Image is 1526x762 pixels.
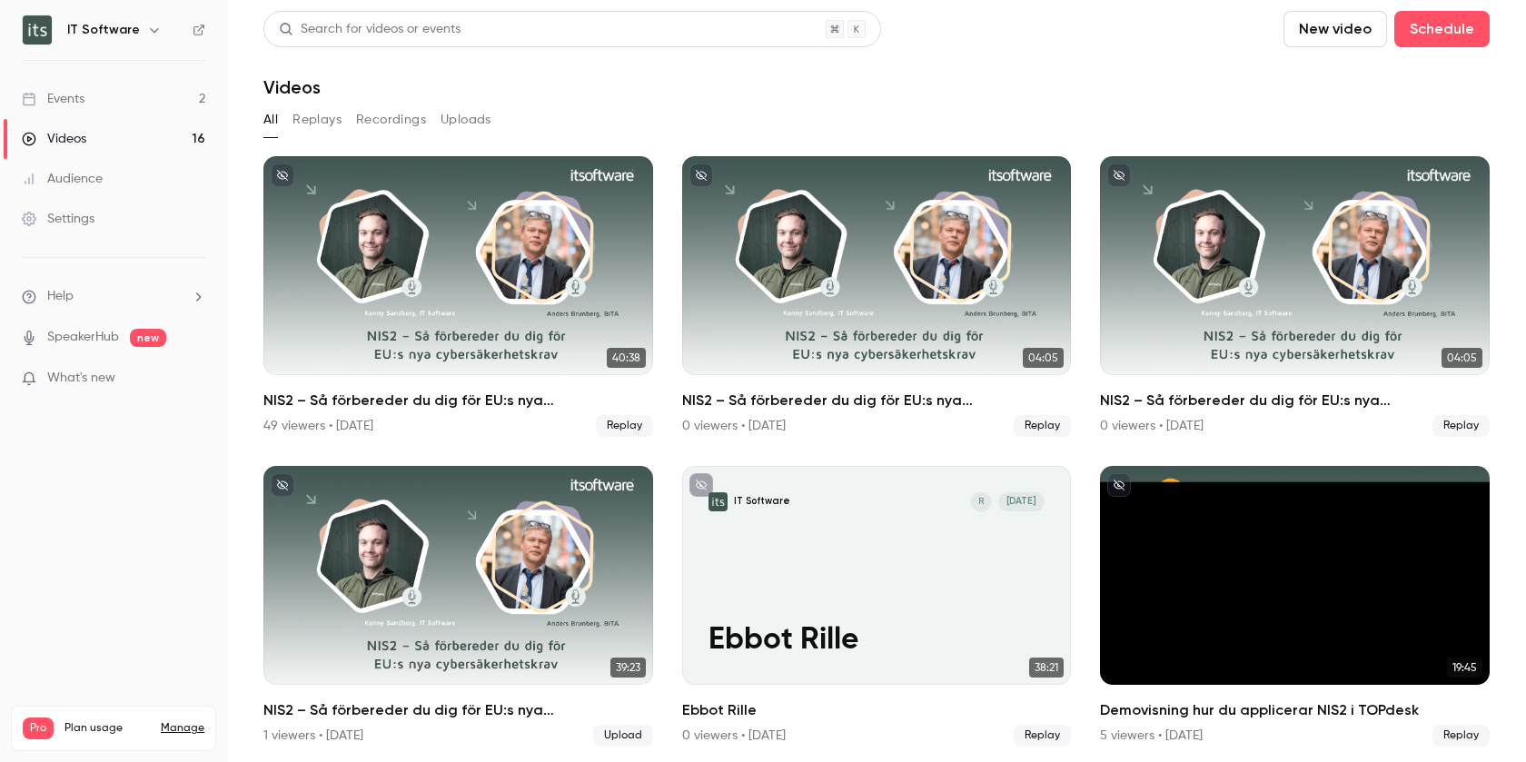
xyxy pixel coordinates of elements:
button: Uploads [441,105,491,134]
span: 38:21 [1029,658,1064,678]
span: Replay [1014,415,1071,437]
div: 0 viewers • [DATE] [682,727,786,745]
h2: Ebbot Rille [682,699,1072,721]
button: unpublished [271,163,294,187]
a: 39:23NIS2 – Så förbereder du dig för EU:s nya cybersäkerhetskrav1 viewers • [DATE]Upload [263,466,653,747]
div: R [970,491,991,512]
span: 39:23 [610,658,646,678]
button: Replays [292,105,342,134]
span: 04:05 [1023,348,1064,368]
span: [DATE] [998,492,1045,511]
span: What's new [47,369,115,388]
button: unpublished [689,473,713,497]
h1: Videos [263,76,321,98]
h2: NIS2 – Så förbereder du dig för EU:s nya cybersäkerhetskrav [263,390,653,411]
img: IT Software [23,15,52,45]
button: unpublished [1107,473,1131,497]
span: 04:05 [1442,348,1482,368]
div: Audience [22,170,103,188]
img: Ebbot Rille [708,492,728,511]
button: unpublished [1107,163,1131,187]
h2: NIS2 – Så förbereder du dig för EU:s nya cybersäkerhetskrav (teaser) [682,390,1072,411]
span: 19:45 [1447,658,1482,678]
button: Recordings [356,105,426,134]
span: Pro [23,717,54,739]
a: SpeakerHub [47,328,119,347]
h2: Demovisning hur du applicerar NIS2 i TOPdesk [1100,699,1490,721]
li: NIS2 – Så förbereder du dig för EU:s nya cybersäkerhetskrav (teaser) [682,156,1072,437]
li: Ebbot Rille [682,466,1072,747]
li: NIS2 – Så förbereder du dig för EU:s nya cybersäkerhetskrav [1100,156,1490,437]
span: Plan usage [64,721,150,736]
button: All [263,105,278,134]
p: IT Software [734,495,790,509]
button: New video [1283,11,1387,47]
a: 04:05NIS2 – Så förbereder du dig för EU:s nya cybersäkerhetskrav0 viewers • [DATE]Replay [1100,156,1490,437]
div: 0 viewers • [DATE] [1100,417,1204,435]
h6: IT Software [67,21,140,39]
li: NIS2 – Så förbereder du dig för EU:s nya cybersäkerhetskrav [263,156,653,437]
div: Settings [22,210,94,228]
button: Schedule [1394,11,1490,47]
span: Upload [593,725,653,747]
a: Manage [161,721,204,736]
span: new [130,329,166,347]
div: Videos [22,130,86,148]
span: Replay [596,415,653,437]
span: Replay [1014,725,1071,747]
span: Replay [1432,725,1490,747]
span: 40:38 [607,348,646,368]
iframe: Noticeable Trigger [183,371,205,387]
a: Ebbot RilleIT SoftwareR[DATE]Ebbot Rille38:21Ebbot Rille0 viewers • [DATE]Replay [682,466,1072,747]
span: Help [47,287,74,306]
p: Ebbot Rille [708,623,1045,658]
h2: NIS2 – Så förbereder du dig för EU:s nya cybersäkerhetskrav [263,699,653,721]
div: 0 viewers • [DATE] [682,417,786,435]
a: 40:38NIS2 – Så förbereder du dig för EU:s nya cybersäkerhetskrav49 viewers • [DATE]Replay [263,156,653,437]
div: 5 viewers • [DATE] [1100,727,1203,745]
button: unpublished [689,163,713,187]
li: NIS2 – Så förbereder du dig för EU:s nya cybersäkerhetskrav [263,466,653,747]
span: Replay [1432,415,1490,437]
button: unpublished [271,473,294,497]
div: Events [22,90,84,108]
div: 1 viewers • [DATE] [263,727,363,745]
div: Search for videos or events [279,20,461,39]
h2: NIS2 – Så förbereder du dig för EU:s nya cybersäkerhetskrav [1100,390,1490,411]
li: Demovisning hur du applicerar NIS2 i TOPdesk [1100,466,1490,747]
a: 04:05NIS2 – Så förbereder du dig för EU:s nya cybersäkerhetskrav (teaser)0 viewers • [DATE]Replay [682,156,1072,437]
div: 49 viewers • [DATE] [263,417,373,435]
li: help-dropdown-opener [22,287,205,306]
section: Videos [263,11,1490,751]
a: 19:45Demovisning hur du applicerar NIS2 i TOPdesk5 viewers • [DATE]Replay [1100,466,1490,747]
